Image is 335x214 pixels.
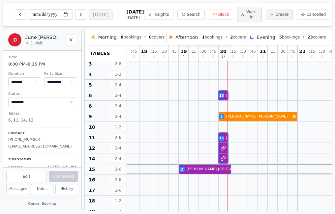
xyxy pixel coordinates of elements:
span: June [PERSON_NAME] [226,93,265,98]
span: : 15 [309,49,315,53]
span: 2 - 4 [110,146,126,151]
span: : 45 [210,49,216,53]
span: • [302,35,305,40]
span: bookings [279,35,300,40]
span: 4 [89,71,92,78]
span: 18 [141,49,147,54]
p: [PHONE_NUMBER] [8,137,76,143]
span: 0 [202,55,204,58]
span: 14 [89,155,95,162]
span: 0 [281,55,283,58]
span: : 45 [289,49,295,53]
span: 2 [221,114,223,119]
span: Tables [90,50,110,57]
span: [PERSON_NAME] [GEOGRAPHIC_DATA] [187,167,256,172]
h2: June [PERSON_NAME] [25,34,62,40]
span: 16 [89,176,95,183]
span: 0 [212,55,214,58]
button: Search [177,10,205,19]
span: : 30 [279,49,286,53]
p: [EMAIL_ADDRESS][DOMAIN_NAME] [8,144,76,149]
span: : 15 [151,49,157,53]
span: 9 [89,113,92,120]
span: : 30 [319,49,325,53]
span: 0 [301,55,303,58]
span: 0 [291,55,293,58]
span: 2 - 6 [110,188,126,193]
span: 15 [89,166,95,173]
span: Evening [257,34,275,40]
span: 2 - 6 [110,135,126,140]
span: 2 [181,167,183,172]
span: : 15 [230,49,236,53]
button: Close [66,35,76,45]
span: 3 [89,61,92,67]
button: Insights [144,10,173,19]
span: 1 - 2 [110,124,126,130]
span: 10 [89,124,95,130]
span: 0 [192,55,194,58]
button: Cancel Booking [6,200,78,208]
span: Morning [98,34,117,40]
span: 0 [331,55,333,58]
dd: 6, 11, 14, 12 [8,117,76,123]
span: covers [307,35,326,40]
button: Messages [6,184,29,194]
span: 0 [271,55,273,58]
svg: Google booking [292,115,296,118]
span: 0 [153,55,155,58]
p: Contact [8,131,76,136]
dt: Party Size [44,71,76,77]
span: 5 [279,35,282,40]
span: 11 [89,134,95,141]
button: History [55,184,78,194]
button: Create [266,10,293,19]
span: 1 - 2 [110,198,126,203]
span: 2 - 4 [110,156,126,161]
button: Next day [76,9,86,20]
span: bookings [121,35,141,40]
span: 18 [89,198,95,204]
span: June [PERSON_NAME] [226,135,265,141]
span: 2 - 6 [110,177,126,182]
span: covers [149,35,165,40]
span: 1 visit [31,40,43,46]
span: 2 - 4 [110,93,126,98]
span: 0 [172,55,174,58]
span: 20 [220,49,226,54]
dd: 8:00 PM – 8:15 PM [8,61,76,67]
span: 12 [89,145,95,151]
span: 0 [262,55,264,58]
span: Walk-in [246,9,258,20]
span: : 30 [161,49,167,53]
button: Edit [6,171,47,182]
span: 23 [307,35,313,40]
span: 2 - 4 [110,82,126,88]
dt: Time [8,55,76,60]
span: 5 [89,82,92,88]
span: 0 [149,35,152,40]
span: Afternoon [175,34,198,40]
span: 2 - 6 [110,61,126,67]
span: bookings [202,35,222,40]
span: 19 [180,49,187,54]
span: 0 [163,55,165,58]
button: Cancelled [297,10,330,19]
span: 0 [232,55,234,58]
button: Block [209,10,233,19]
span: 0 [143,55,145,58]
span: • [225,35,228,40]
span: 0 [311,55,313,58]
span: [PERSON_NAME] [PERSON_NAME] [226,114,291,120]
span: Cancelled [306,12,326,17]
span: 0 [321,55,323,58]
span: Insights [154,12,169,17]
span: 0 [133,55,135,58]
span: : 45 [131,49,137,53]
span: : 30 [200,49,206,53]
span: 0 [242,55,244,58]
span: : 30 [240,49,246,53]
span: 17 [89,187,95,194]
button: Previous day [15,9,25,20]
span: 1 [202,35,204,40]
